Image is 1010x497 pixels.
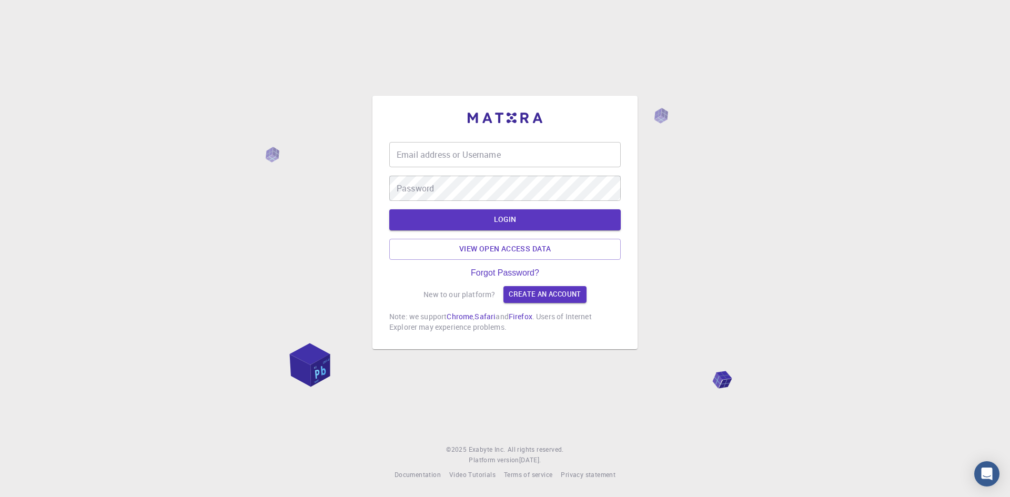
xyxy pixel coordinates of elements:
[449,470,496,480] a: Video Tutorials
[389,311,621,332] p: Note: we support , and . Users of Internet Explorer may experience problems.
[469,444,506,455] a: Exabyte Inc.
[395,470,441,479] span: Documentation
[389,239,621,260] a: View open access data
[519,455,541,464] span: [DATE] .
[423,289,495,300] p: New to our platform?
[974,461,999,486] div: Open Intercom Messenger
[471,268,539,278] a: Forgot Password?
[561,470,615,480] a: Privacy statement
[474,311,496,321] a: Safari
[508,444,564,455] span: All rights reserved.
[469,455,519,465] span: Platform version
[504,470,552,480] a: Terms of service
[519,455,541,465] a: [DATE].
[561,470,615,479] span: Privacy statement
[504,470,552,479] span: Terms of service
[395,470,441,480] a: Documentation
[469,445,506,453] span: Exabyte Inc.
[446,444,468,455] span: © 2025
[449,470,496,479] span: Video Tutorials
[503,286,586,303] a: Create an account
[447,311,473,321] a: Chrome
[509,311,532,321] a: Firefox
[389,209,621,230] button: LOGIN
